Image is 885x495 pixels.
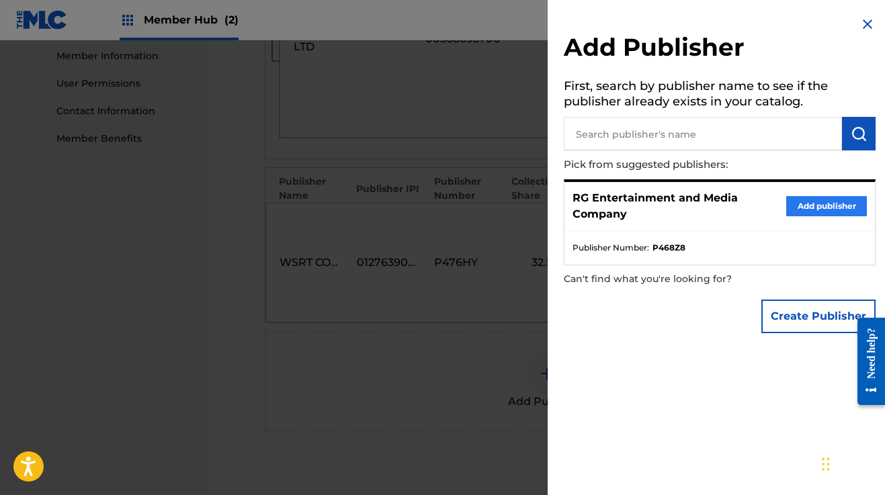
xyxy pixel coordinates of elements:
h2: Add Publisher [564,32,876,66]
p: Can't find what you're looking for? [564,265,799,293]
button: Create Publisher [761,300,876,333]
input: Search publisher's name [564,117,842,150]
img: MLC Logo [16,10,68,30]
h5: First, search by publisher name to see if the publisher already exists in your catalog. [564,75,876,117]
span: Publisher Number : [573,242,649,254]
img: Top Rightsholders [120,12,136,28]
strong: P468Z8 [652,242,685,254]
iframe: Chat Widget [818,431,885,495]
iframe: Resource Center [847,304,885,418]
button: Add publisher [786,196,867,216]
p: RG Entertainment and Media Company [573,190,786,222]
span: Member Hub [144,12,239,28]
p: Pick from suggested publishers: [564,150,799,179]
span: (2) [224,13,239,26]
div: Drag [822,444,830,484]
img: Search Works [851,126,867,142]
